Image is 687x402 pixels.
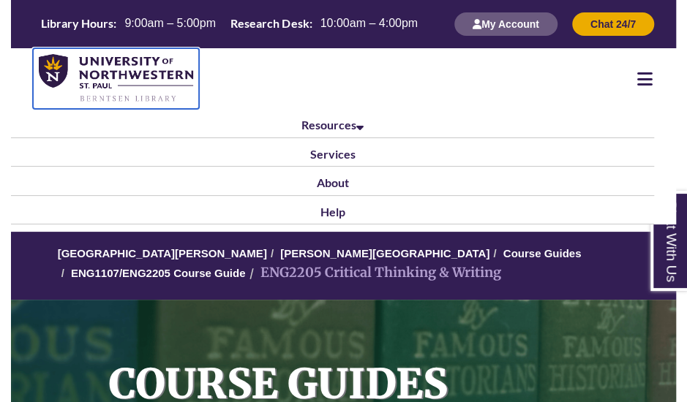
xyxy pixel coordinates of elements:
span: 9:00am – 5:00pm [124,17,216,29]
a: Chat 24/7 [572,18,654,30]
li: ENG2205 Critical Thinking & Writing [245,262,500,284]
a: Hours Today [35,15,424,33]
a: Course Guides [503,247,582,259]
button: Chat 24/7 [572,12,654,36]
img: UNWSP Library Logo [39,54,193,103]
a: About [317,175,349,189]
table: Hours Today [35,15,424,31]
a: ENG1107/ENG2205 Course Guide [71,267,245,279]
a: Resources [301,118,364,132]
th: Library Hours: [35,15,119,31]
a: [GEOGRAPHIC_DATA][PERSON_NAME] [58,247,267,259]
a: Services [310,147,356,161]
a: [PERSON_NAME][GEOGRAPHIC_DATA] [280,247,489,259]
a: Help [320,205,345,219]
span: 10:00am – 4:00pm [320,17,418,29]
th: Research Desk: [225,15,314,31]
button: My Account [454,12,558,36]
a: My Account [454,18,558,30]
